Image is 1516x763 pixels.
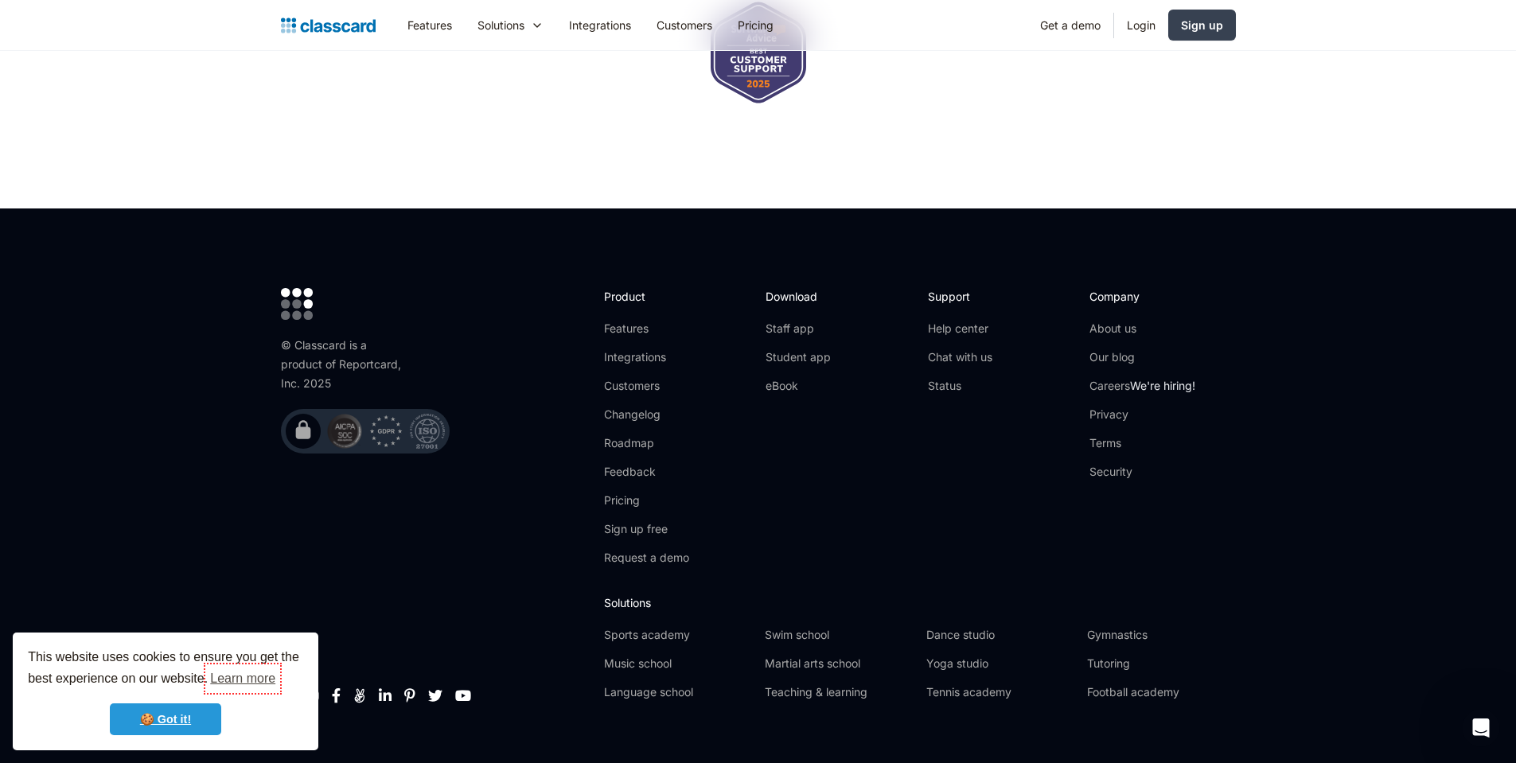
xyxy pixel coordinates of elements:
a: Our blog [1089,349,1195,365]
a: Dance studio [926,627,1074,643]
div: © Classcard is a product of Reportcard, Inc. 2025 [281,336,408,393]
a: Pricing [604,492,689,508]
a: Language school [604,684,752,700]
a: Integrations [556,7,644,43]
a: Feedback [604,464,689,480]
a: Tutoring [1087,656,1235,672]
h2: Product [604,288,689,305]
a: Pricing [725,7,786,43]
a: Gymnastics [1087,627,1235,643]
h2: Company [1089,288,1195,305]
a: Tennis academy [926,684,1074,700]
a: Roadmap [604,435,689,451]
a: Yoga studio [926,656,1074,672]
a: About us [1089,321,1195,337]
a: Features [395,7,465,43]
iframe: Intercom live chat [1462,709,1500,747]
a: Sports academy [604,627,752,643]
a: Status [928,378,992,394]
a: Integrations [604,349,689,365]
a: Sign up free [604,521,689,537]
a: Customers [604,378,689,394]
h2: Solutions [604,594,1235,611]
a:  [404,687,415,703]
a:  [455,687,471,703]
a: Security [1089,464,1195,480]
div: cookieconsent [13,633,318,750]
a: Sign up [1168,10,1236,41]
a: Student app [766,349,831,365]
a: Staff app [766,321,831,337]
a: Terms [1089,435,1195,451]
a: Request a demo [604,550,689,566]
div: Sign up [1181,17,1223,33]
span: This website uses cookies to ensure you get the best experience on our website. [28,648,303,691]
a: Changelog [604,407,689,422]
a: Martial arts school [765,656,913,672]
a: Football academy [1087,684,1235,700]
a: home [281,14,376,37]
a: eBook [766,378,831,394]
div: Solutions [465,7,556,43]
span: We're hiring! [1130,379,1195,392]
h2: Support [928,288,992,305]
a: Music school [604,656,752,672]
a: Privacy [1089,407,1195,422]
a: Customers [644,7,725,43]
a: Get a demo [1027,7,1113,43]
a: dismiss cookie message [110,703,221,735]
a: CareersWe're hiring! [1089,378,1195,394]
a: Teaching & learning [765,684,913,700]
a: learn more about cookies [208,667,278,691]
a: Chat with us [928,349,992,365]
a: Swim school [765,627,913,643]
a: Help center [928,321,992,337]
a:  [428,687,442,703]
h2: Download [766,288,831,305]
a:  [353,687,366,703]
div: Solutions [477,17,524,33]
a:  [332,687,341,703]
a: Login [1114,7,1168,43]
a:  [379,687,392,703]
a: Features [604,321,689,337]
